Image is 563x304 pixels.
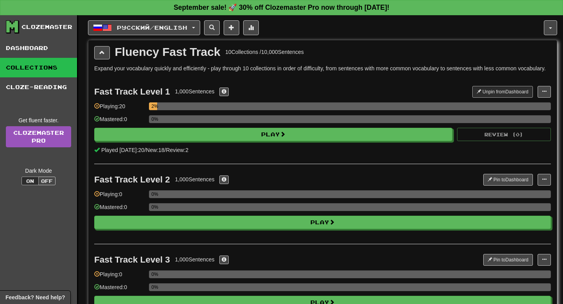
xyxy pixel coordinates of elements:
[225,48,304,56] div: 10 Collections / 10,000 Sentences
[115,46,221,58] div: Fluency Fast Track
[88,20,200,35] button: Русский/English
[117,24,187,31] span: Русский / English
[6,167,71,175] div: Dark Mode
[94,283,145,296] div: Mastered: 0
[22,177,39,185] button: On
[94,128,452,141] button: Play
[6,126,71,147] a: ClozemasterPro
[175,175,214,183] div: 1,000 Sentences
[483,174,533,186] button: Pin toDashboard
[94,175,170,184] div: Fast Track Level 2
[94,216,551,229] button: Play
[22,23,72,31] div: Clozemaster
[94,87,170,97] div: Fast Track Level 1
[204,20,220,35] button: Search sentences
[94,190,145,203] div: Playing: 0
[5,293,65,301] span: Open feedback widget
[144,147,146,153] span: /
[174,4,389,11] strong: September sale! 🚀 30% off Clozemaster Pro now through [DATE]!
[146,147,164,153] span: New: 18
[101,147,144,153] span: Played [DATE]: 20
[38,177,56,185] button: Off
[94,102,145,115] div: Playing: 20
[166,147,188,153] span: Review: 2
[175,88,214,95] div: 1,000 Sentences
[94,255,170,265] div: Fast Track Level 3
[94,115,145,128] div: Mastered: 0
[94,64,551,72] p: Expand your vocabulary quickly and efficiently - play through 10 collections in order of difficul...
[224,20,239,35] button: Add sentence to collection
[175,256,214,263] div: 1,000 Sentences
[6,116,71,124] div: Get fluent faster.
[94,270,145,283] div: Playing: 0
[151,102,157,110] div: 2%
[94,203,145,216] div: Mastered: 0
[483,254,533,266] button: Pin toDashboard
[165,147,166,153] span: /
[457,128,551,141] button: Review (0)
[472,86,533,98] button: Unpin fromDashboard
[243,20,259,35] button: More stats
